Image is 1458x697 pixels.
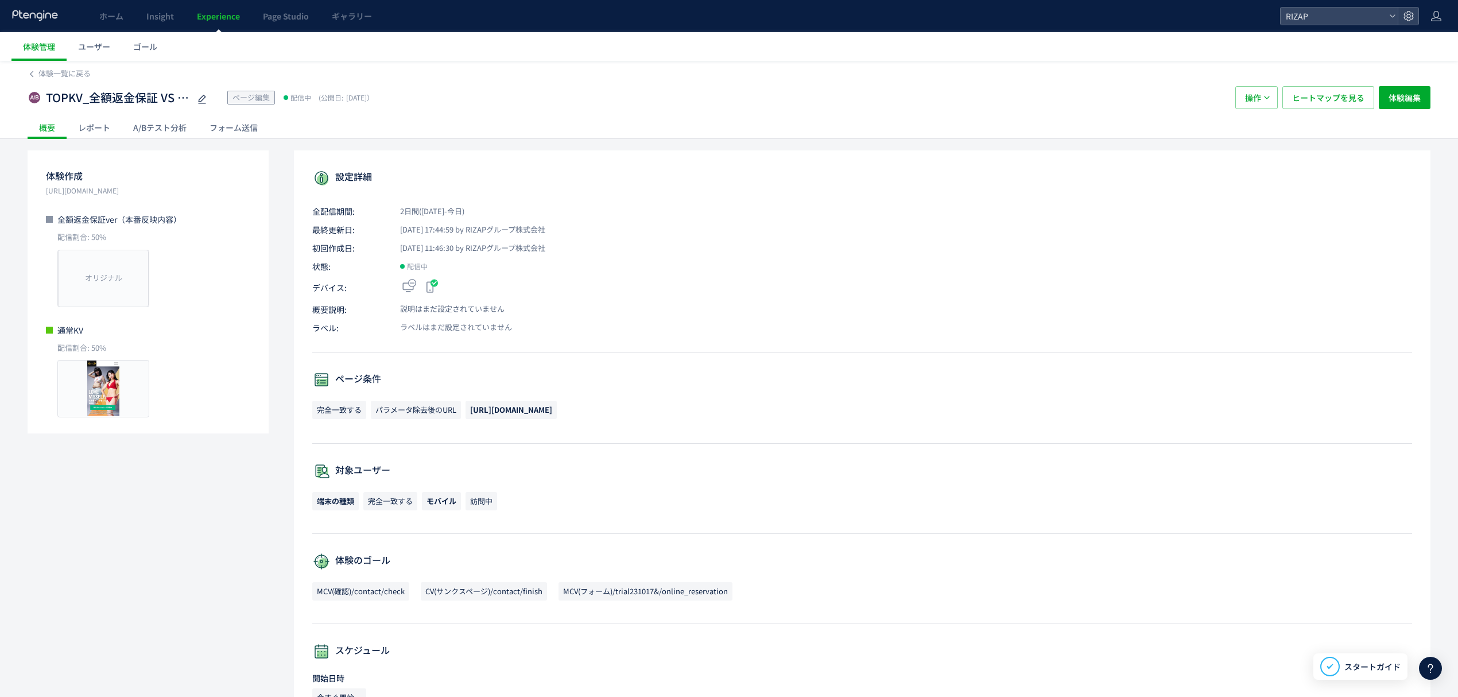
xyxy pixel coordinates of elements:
[122,116,198,139] div: A/Bテスト分析
[387,322,512,333] span: ラベルはまだ設定されていません
[312,552,1412,571] p: 体験のゴール
[290,92,311,103] span: 配信中
[387,243,545,254] span: [DATE] 11:46:30 by RIZAPグループ株式会社
[46,166,250,185] p: 体験作成
[312,282,387,293] span: デバイス:
[312,169,1412,187] p: 設定詳細
[312,261,387,272] span: 状態:
[46,232,250,243] p: 配信割合: 50%
[312,642,1412,661] p: スケジュール​
[197,10,240,22] span: Experience
[312,206,387,217] span: 全配信期間:
[387,206,464,217] span: 2日間([DATE]-今日)
[470,404,552,415] span: [URL][DOMAIN_NAME]
[133,41,157,52] span: ゴール
[387,304,505,315] span: 説明はまだ設定されていません
[312,672,344,684] span: 開始日時
[363,492,417,510] span: 完全一致する
[99,10,123,22] span: ホーム
[46,343,250,354] p: 配信割合: 50%
[312,322,387,334] span: ラベル:
[1379,86,1430,109] button: 体験編集
[1344,661,1401,673] span: スタートガイド
[1292,86,1364,109] span: ヒートマップを見る
[422,492,461,510] span: モバイル
[57,214,181,225] span: 全額返金保証ver（本番反映内容）
[146,10,174,22] span: Insight
[58,250,149,307] div: オリジナル
[316,92,374,102] span: [DATE]）
[312,371,1412,389] p: ページ条件
[312,582,409,601] span: MCV(確認)/contact/check
[426,495,456,506] span: モバイル
[198,116,269,139] div: フォーム送信
[332,10,372,22] span: ギャラリー
[312,401,366,419] span: 完全一致する
[28,116,67,139] div: 概要
[312,224,387,235] span: 最終更新日:
[1282,86,1374,109] button: ヒートマップを見る
[1282,7,1385,25] span: RIZAP
[559,582,732,601] span: MCV(フォーム)/trial231017&/online_reservation
[232,92,270,103] span: ページ編集
[67,116,122,139] div: レポート
[312,462,1412,481] p: 対象ユーザー
[78,41,110,52] span: ユーザー
[46,90,189,106] span: TOPKV_全額返金保証 VS 通常KV
[319,92,343,102] span: (公開日:
[312,492,359,510] span: 端末の種類
[1235,86,1278,109] button: 操作
[407,261,428,272] span: 配信中
[23,41,55,52] span: 体験管理
[466,492,497,510] span: 訪問中
[38,68,91,79] span: 体験一覧に戻る
[57,324,83,336] span: 通常KV
[312,304,387,315] span: 概要説明:
[1245,86,1261,109] span: 操作
[263,10,309,22] span: Page Studio
[58,361,149,417] img: 23f492a1b5de49e1743d904b4a69aca91756356061153.jpeg
[46,185,250,196] p: https://www.rizap.jp/
[421,582,547,601] span: CV(サンクスページ)/contact/finish
[387,224,545,235] span: [DATE] 17:44:59 by RIZAPグループ株式会社
[1389,86,1421,109] span: 体験編集
[371,401,461,419] span: パラメータ除去後のURL
[466,401,557,419] span: https://www.rizap.jp
[312,242,387,254] span: 初回作成日:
